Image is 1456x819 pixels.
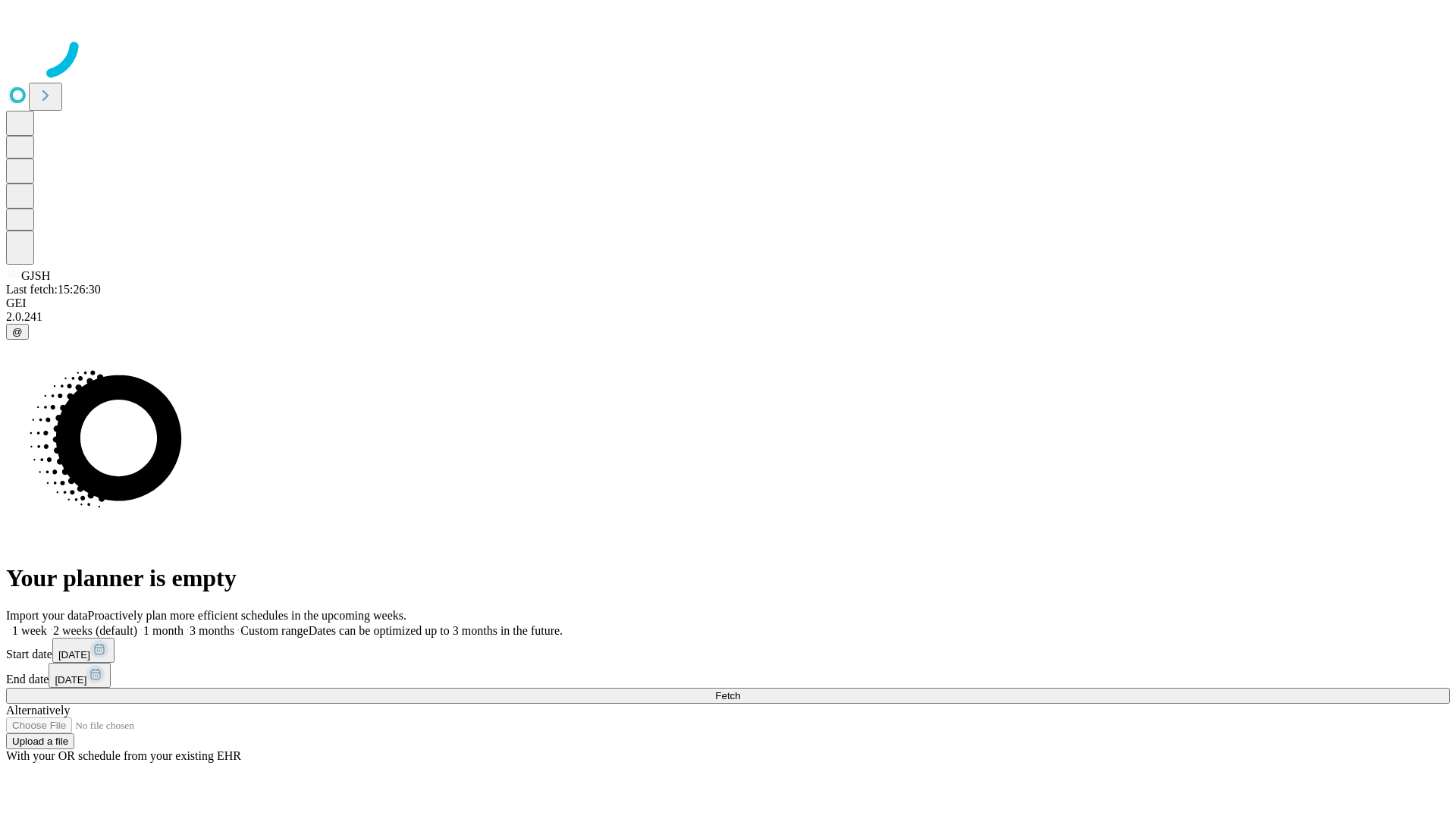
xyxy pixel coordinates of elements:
[143,624,184,637] span: 1 month
[240,624,308,637] span: Custom range
[190,624,234,637] span: 3 months
[12,326,23,337] span: @
[6,310,1450,324] div: 2.0.241
[6,733,74,749] button: Upload a file
[6,283,101,296] span: Last fetch: 15:26:30
[88,609,406,622] span: Proactively plan more efficient schedules in the upcoming weeks.
[6,297,1450,310] div: GEI
[6,749,241,762] span: With your OR schedule from your existing EHR
[6,704,70,717] span: Alternatively
[49,663,111,688] button: [DATE]
[21,269,50,282] span: GJSH
[53,624,137,637] span: 2 weeks (default)
[715,690,740,701] span: Fetch
[58,649,90,661] span: [DATE]
[309,624,563,637] span: Dates can be optimized up to 3 months in the future.
[6,609,88,622] span: Import your data
[6,564,1450,592] h1: Your planner is empty
[12,624,47,637] span: 1 week
[6,663,1450,688] div: End date
[55,674,86,686] span: [DATE]
[6,324,29,340] button: @
[6,688,1450,704] button: Fetch
[6,638,1450,663] div: Start date
[52,638,115,663] button: [DATE]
